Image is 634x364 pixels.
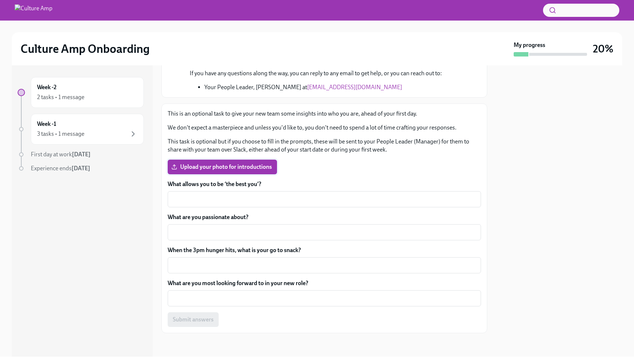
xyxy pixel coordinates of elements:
[168,160,277,174] label: Upload your photo for introductions
[37,93,84,101] div: 2 tasks • 1 message
[168,124,481,132] p: We don't expect a masterpiece and unless you'd like to, you don't need to spend a lot of time cra...
[593,42,613,55] h3: 20%
[18,150,144,159] a: First day at work[DATE]
[72,165,90,172] strong: [DATE]
[190,69,442,77] p: If you have any questions along the way, you can reply to any email to get help, or you can reach...
[37,120,56,128] h6: Week -1
[31,165,90,172] span: Experience ends
[15,4,52,16] img: Culture Amp
[168,279,481,287] label: What are you most looking forward to in your new role?
[18,114,144,145] a: Week -13 tasks • 1 message
[37,130,84,138] div: 3 tasks • 1 message
[168,246,481,254] label: When the 3pm hunger hits, what is your go to snack?
[173,163,272,171] span: Upload your photo for introductions
[204,83,442,91] li: Your People Leader, [PERSON_NAME] at
[18,77,144,108] a: Week -22 tasks • 1 message
[514,41,545,49] strong: My progress
[72,151,91,158] strong: [DATE]
[168,213,481,221] label: What are you passionate about?
[21,41,150,56] h2: Culture Amp Onboarding
[307,84,402,91] a: [EMAIL_ADDRESS][DOMAIN_NAME]
[168,180,481,188] label: What allows you to be ‘the best you’?
[168,110,481,118] p: This is an optional task to give your new team some insights into who you are, ahead of your firs...
[37,83,57,91] h6: Week -2
[31,151,91,158] span: First day at work
[168,138,481,154] p: This task is optional but if you choose to fill in the prompts, these will be sent to your People...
